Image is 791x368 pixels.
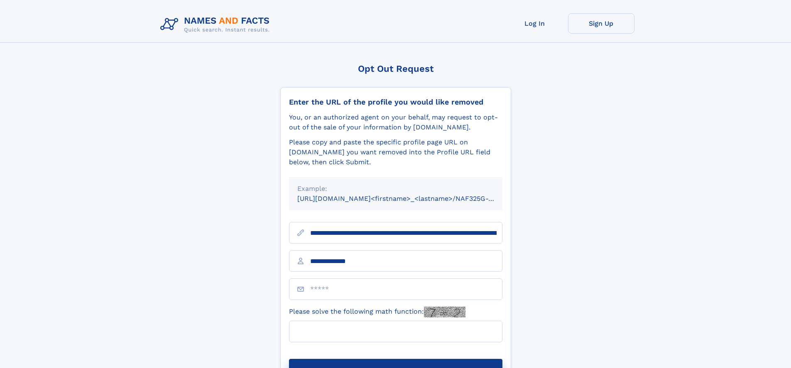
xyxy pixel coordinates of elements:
div: Please copy and paste the specific profile page URL on [DOMAIN_NAME] you want removed into the Pr... [289,137,502,167]
img: Logo Names and Facts [157,13,277,36]
div: Example: [297,184,494,194]
a: Log In [502,13,568,34]
a: Sign Up [568,13,634,34]
div: You, or an authorized agent on your behalf, may request to opt-out of the sale of your informatio... [289,112,502,132]
small: [URL][DOMAIN_NAME]<firstname>_<lastname>/NAF325G-xxxxxxxx [297,195,518,202]
div: Enter the URL of the profile you would like removed [289,97,502,107]
div: Opt Out Request [280,63,511,74]
label: Please solve the following math function: [289,307,465,317]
